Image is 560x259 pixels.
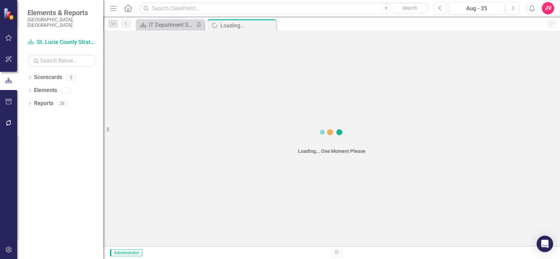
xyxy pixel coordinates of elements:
div: 2 [66,75,77,80]
small: [GEOGRAPHIC_DATA], [GEOGRAPHIC_DATA] [28,17,96,28]
button: JV [542,2,554,14]
div: IT Department Summary [149,21,194,29]
span: Administrator [110,249,142,256]
div: Open Intercom Messenger [537,236,553,252]
a: Reports [34,100,53,108]
a: St. Lucie County Strategic Plan [28,38,96,46]
div: Loading... [220,21,274,30]
a: Scorecards [34,74,62,81]
button: Aug - 25 [449,2,505,14]
button: Search [393,3,427,13]
span: Search [403,5,417,11]
a: IT Department Summary [138,21,194,29]
img: ClearPoint Strategy [3,8,15,20]
input: Search ClearPoint... [139,2,429,14]
input: Search Below... [28,55,96,67]
span: Elements & Reports [28,9,96,17]
div: 26 [57,101,68,106]
div: Aug - 25 [451,4,502,13]
a: Elements [34,87,57,94]
div: Loading... One Moment Please [298,148,365,155]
